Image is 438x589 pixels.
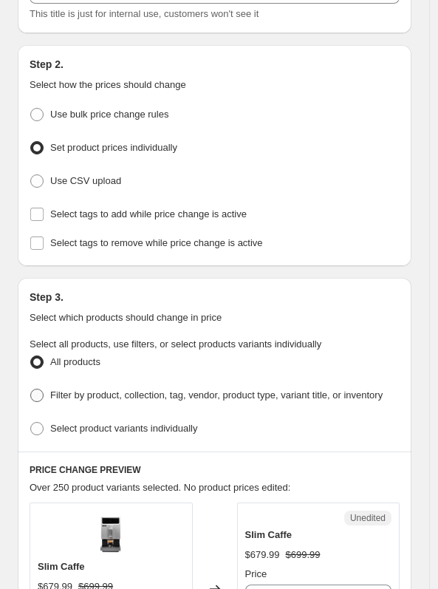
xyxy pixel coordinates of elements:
span: Slim Caffe [38,561,85,572]
span: Select product variants individually [50,423,197,434]
h2: Step 2. [30,57,400,72]
span: Select tags to remove while price change is active [50,237,263,248]
span: Set product prices individually [50,142,177,153]
span: Use bulk price change rules [50,109,168,120]
img: 3AEFBECA-C3E2-46D4-B1AD-6B86121794D5_80x.png [89,511,133,555]
p: Select which products should change in price [30,310,400,325]
h6: PRICE CHANGE PREVIEW [30,464,400,476]
span: This title is just for internal use, customers won't see it [30,8,259,19]
span: Use CSV upload [50,175,121,186]
span: All products [50,356,100,367]
p: Select how the prices should change [30,78,400,92]
span: Select all products, use filters, or select products variants individually [30,338,321,350]
div: $679.99 [245,548,280,562]
span: Price [245,568,267,579]
span: Slim Caffe [245,529,292,540]
span: Unedited [350,512,386,524]
strike: $699.99 [286,548,321,562]
span: Select tags to add while price change is active [50,208,247,219]
span: Filter by product, collection, tag, vendor, product type, variant title, or inventory [50,389,383,401]
span: Over 250 product variants selected. No product prices edited: [30,482,290,493]
h2: Step 3. [30,290,400,304]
